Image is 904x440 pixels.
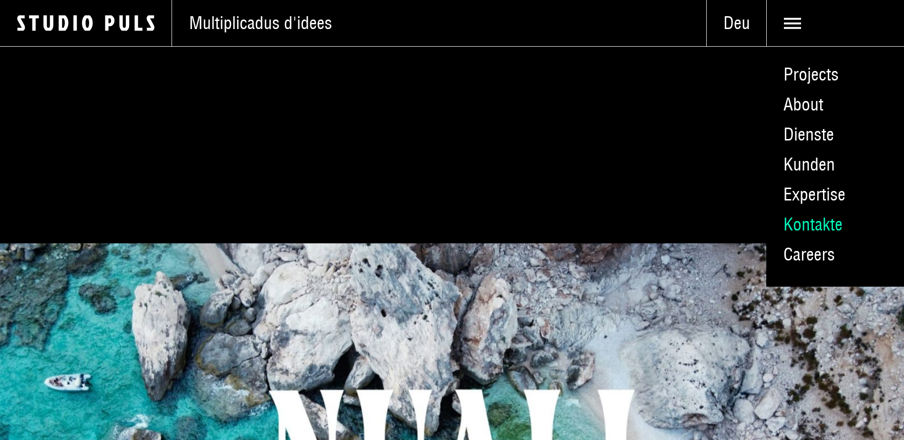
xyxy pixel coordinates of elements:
[766,120,904,150] a: Dienste
[766,150,904,180] a: Kunden
[766,60,904,90] a: Projects
[707,12,766,34] span: Deu
[766,90,904,120] a: About
[766,180,904,210] a: Expertise
[766,240,904,270] a: Careers
[766,210,904,240] a: Kontakte
[189,12,332,34] span: Multiplicadus d'idees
